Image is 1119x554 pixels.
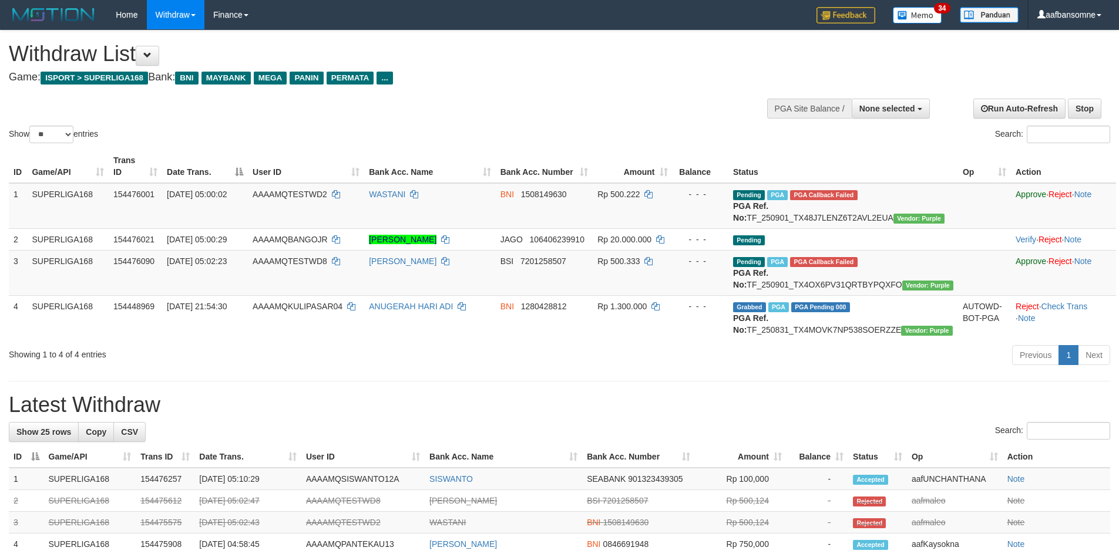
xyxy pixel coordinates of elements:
[9,150,27,183] th: ID
[369,302,453,311] a: ANUGERAH HARI ADI
[1007,539,1025,549] a: Note
[369,256,436,266] a: [PERSON_NAME]
[1068,99,1101,119] a: Stop
[958,150,1011,183] th: Op: activate to sort column ascending
[194,512,301,533] td: [DATE] 05:02:43
[1016,256,1046,266] a: Approve
[733,257,765,267] span: Pending
[597,256,640,266] span: Rp 500.333
[500,190,514,199] span: BNI
[1027,422,1110,440] input: Search:
[1011,228,1116,250] td: · ·
[27,183,109,229] td: SUPERLIGA168
[1011,183,1116,229] td: · ·
[136,468,194,490] td: 154476257
[767,99,852,119] div: PGA Site Balance /
[995,126,1110,143] label: Search:
[728,295,958,340] td: TF_250831_TX4MOVK7NP538SOERZZE
[790,257,857,267] span: PGA Error
[733,268,768,289] b: PGA Ref. No:
[1078,345,1110,365] a: Next
[9,446,44,468] th: ID: activate to sort column descending
[377,72,392,85] span: ...
[253,190,327,199] span: AAAAMQTESTWD2
[728,150,958,183] th: Status
[301,512,425,533] td: AAAAMQTESTWD2
[907,446,1003,468] th: Op: activate to sort column ascending
[597,235,651,244] span: Rp 20.000.000
[9,126,98,143] label: Show entries
[1016,235,1036,244] a: Verify
[852,99,930,119] button: None selected
[853,540,888,550] span: Accepted
[136,446,194,468] th: Trans ID: activate to sort column ascending
[9,295,27,340] td: 4
[327,72,374,85] span: PERMATA
[9,490,44,512] td: 2
[907,468,1003,490] td: aafUNCHANTHANA
[787,490,848,512] td: -
[587,496,600,505] span: BSI
[162,150,248,183] th: Date Trans.: activate to sort column descending
[1074,256,1092,266] a: Note
[733,302,766,312] span: Grabbed
[695,468,787,490] td: Rp 100,000
[113,256,154,266] span: 154476090
[369,235,436,244] a: [PERSON_NAME]
[27,295,109,340] td: SUPERLIGA168
[194,490,301,512] td: [DATE] 05:02:47
[907,490,1003,512] td: aafmaleo
[369,190,405,199] a: WASTANI
[429,539,497,549] a: [PERSON_NAME]
[429,474,473,484] a: SISWANTO
[587,539,600,549] span: BNI
[582,446,695,468] th: Bank Acc. Number: activate to sort column ascending
[167,190,227,199] span: [DATE] 05:00:02
[893,7,942,23] img: Button%20Memo.svg
[787,446,848,468] th: Balance: activate to sort column ascending
[787,512,848,533] td: -
[1058,345,1078,365] a: 1
[1064,235,1082,244] a: Note
[695,512,787,533] td: Rp 500,124
[587,518,600,527] span: BNI
[248,150,364,183] th: User ID: activate to sort column ascending
[1007,518,1025,527] a: Note
[733,201,768,222] b: PGA Ref. No:
[603,539,648,549] span: Copy 0846691948 to clipboard
[136,512,194,533] td: 154475575
[44,512,136,533] td: SUPERLIGA168
[628,474,683,484] span: Copy 901323439305 to clipboard
[767,190,788,200] span: Marked by aafmaleo
[901,326,952,336] span: Vendor URL: https://trx4.1velocity.biz
[1049,256,1072,266] a: Reject
[1041,302,1088,311] a: Check Trans
[1012,345,1059,365] a: Previous
[907,512,1003,533] td: aafmaleo
[301,468,425,490] td: AAAAMQSISWANTO12A
[253,302,342,311] span: AAAAMQKULIPASAR04
[194,468,301,490] td: [DATE] 05:10:29
[1049,190,1072,199] a: Reject
[175,72,198,85] span: BNI
[78,422,114,442] a: Copy
[9,6,98,23] img: MOTION_logo.png
[44,446,136,468] th: Game/API: activate to sort column ascending
[16,427,71,437] span: Show 25 rows
[44,468,136,490] td: SUPERLIGA168
[9,512,44,533] td: 3
[677,255,724,267] div: - - -
[995,422,1110,440] label: Search:
[425,446,582,468] th: Bank Acc. Name: activate to sort column ascending
[27,250,109,295] td: SUPERLIGA168
[893,214,945,224] span: Vendor URL: https://trx4.1velocity.biz
[253,235,328,244] span: AAAAMQBANGOJR
[1016,302,1039,311] a: Reject
[9,344,458,360] div: Showing 1 to 4 of 4 entries
[136,490,194,512] td: 154475612
[364,150,496,183] th: Bank Acc. Name: activate to sort column ascending
[9,228,27,250] td: 2
[587,474,626,484] span: SEABANK
[767,257,788,267] span: Marked by aafmaleo
[9,42,734,66] h1: Withdraw List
